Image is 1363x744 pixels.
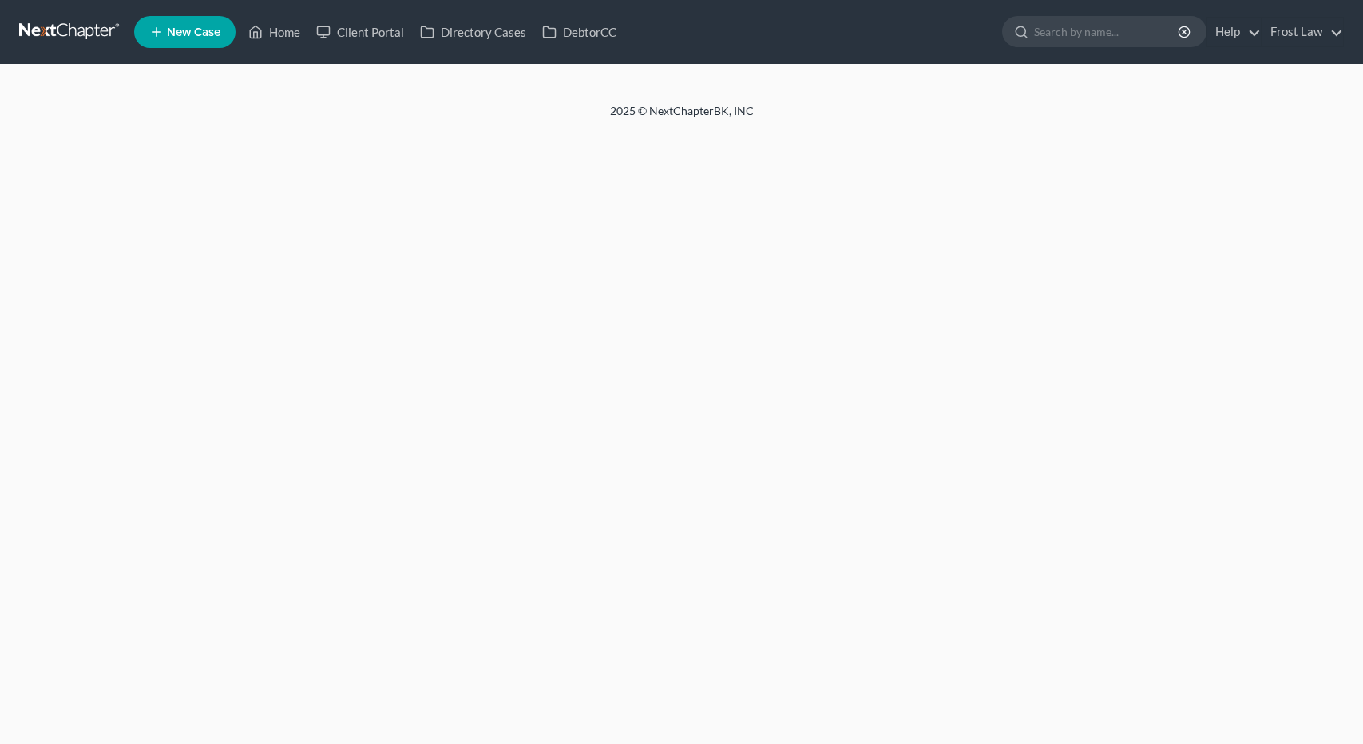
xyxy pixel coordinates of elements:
a: Directory Cases [412,18,534,46]
input: Search by name... [1034,17,1180,46]
a: Client Portal [308,18,412,46]
a: DebtorCC [534,18,624,46]
span: New Case [167,26,220,38]
div: 2025 © NextChapterBK, INC [227,103,1137,132]
a: Home [240,18,308,46]
a: Help [1207,18,1261,46]
a: Frost Law [1262,18,1343,46]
